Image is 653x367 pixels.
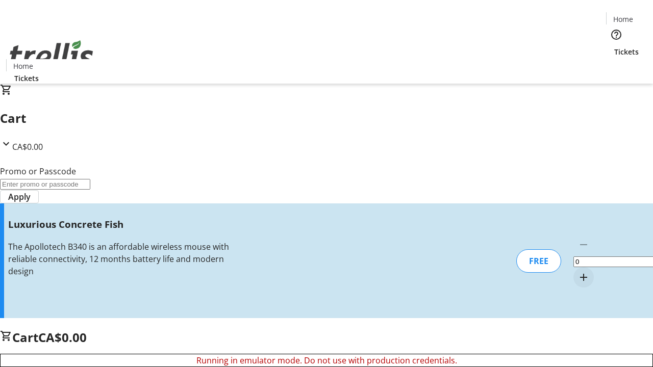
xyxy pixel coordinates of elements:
[13,61,33,71] span: Home
[8,191,31,203] span: Apply
[607,14,639,24] a: Home
[516,249,561,273] div: FREE
[606,57,626,77] button: Cart
[6,29,97,80] img: Orient E2E Organization NbTDV5fhPV's Logo
[14,73,39,84] span: Tickets
[7,61,39,71] a: Home
[606,46,647,57] a: Tickets
[38,329,87,346] span: CA$0.00
[6,73,47,84] a: Tickets
[573,267,594,287] button: Increment by one
[12,141,43,152] span: CA$0.00
[613,14,633,24] span: Home
[614,46,639,57] span: Tickets
[8,241,231,277] div: The Apollotech B340 is an affordable wireless mouse with reliable connectivity, 12 months battery...
[606,24,626,45] button: Help
[8,217,231,231] h3: Luxurious Concrete Fish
